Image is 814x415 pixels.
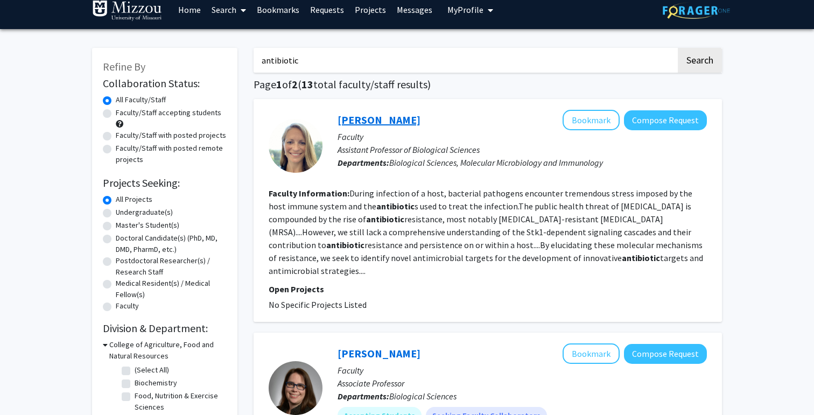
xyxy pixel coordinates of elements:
span: 2 [292,78,298,91]
button: Compose Request to Pamela Brown [624,344,707,364]
label: Master's Student(s) [116,220,179,231]
b: antibiotic [622,252,660,263]
label: Food, Nutrition & Exercise Sciences [135,390,224,413]
b: Departments: [338,157,389,168]
p: Faculty [338,130,707,143]
span: Refine By [103,60,145,73]
span: My Profile [447,4,483,15]
iframe: Chat [8,367,46,407]
h3: College of Agriculture, Food and Natural Resources [109,339,227,362]
span: 13 [301,78,313,91]
p: Faculty [338,364,707,377]
label: All Projects [116,194,152,205]
span: No Specific Projects Listed [269,299,367,310]
label: Postdoctoral Researcher(s) / Research Staff [116,255,227,278]
a: [PERSON_NAME] [338,113,420,126]
h2: Projects Seeking: [103,177,227,189]
b: Departments: [338,391,389,402]
b: antibiotic [326,240,364,250]
input: Search Keywords [254,48,676,73]
h1: Page of ( total faculty/staff results) [254,78,722,91]
h2: Collaboration Status: [103,77,227,90]
label: Medical Resident(s) / Medical Fellow(s) [116,278,227,300]
fg-read-more: During infection of a host, bacterial pathogens encounter tremendous stress imposed by the host i... [269,188,703,276]
b: Faculty Information: [269,188,349,199]
b: antibiotic [366,214,404,224]
span: Biological Sciences [389,391,457,402]
b: antibiotic [376,201,415,212]
label: Faculty [116,300,139,312]
label: Faculty/Staff accepting students [116,107,221,118]
label: Faculty/Staff with posted remote projects [116,143,227,165]
p: Assistant Professor of Biological Sciences [338,143,707,156]
label: Faculty/Staff with posted projects [116,130,226,141]
button: Compose Request to Caroline Grunenwald [624,110,707,130]
button: Add Pamela Brown to Bookmarks [563,343,620,364]
label: Biochemistry [135,377,177,389]
p: Associate Professor [338,377,707,390]
a: [PERSON_NAME] [338,347,420,360]
label: (Select All) [135,364,169,376]
label: Doctoral Candidate(s) (PhD, MD, DMD, PharmD, etc.) [116,233,227,255]
button: Search [678,48,722,73]
h2: Division & Department: [103,322,227,335]
img: ForagerOne Logo [663,2,730,19]
label: Undergraduate(s) [116,207,173,218]
span: 1 [276,78,282,91]
label: All Faculty/Staff [116,94,166,105]
button: Add Caroline Grunenwald to Bookmarks [563,110,620,130]
p: Open Projects [269,283,707,296]
span: Biological Sciences, Molecular Microbiology and Immunology [389,157,603,168]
